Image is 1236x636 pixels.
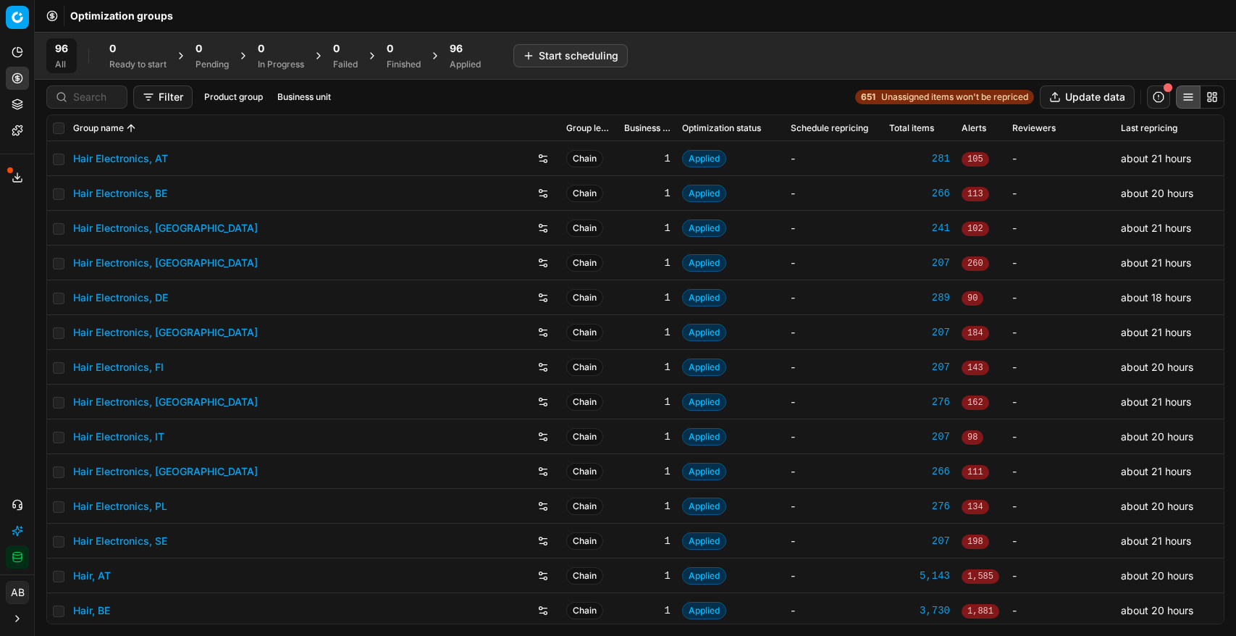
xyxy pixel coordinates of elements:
[889,499,950,514] a: 276
[624,534,670,548] div: 1
[124,121,138,135] button: Sorted by Group name ascending
[624,360,670,375] div: 1
[962,326,989,340] span: 184
[513,44,628,67] button: Start scheduling
[566,122,613,134] span: Group level
[7,582,28,603] span: AB
[881,91,1028,103] span: Unassigned items won't be repriced
[682,185,726,202] span: Applied
[73,603,110,618] a: Hair, BE
[566,602,603,619] span: Chain
[791,122,868,134] span: Schedule repricing
[889,464,950,479] a: 266
[566,254,603,272] span: Chain
[1006,141,1115,176] td: -
[682,393,726,411] span: Applied
[889,186,950,201] div: 266
[785,558,883,593] td: -
[1121,396,1191,408] span: about 21 hours
[1006,593,1115,628] td: -
[387,59,421,70] div: Finished
[785,246,883,280] td: -
[785,315,883,350] td: -
[889,569,950,583] a: 5,143
[73,360,164,375] a: Hair Electronics, FI
[624,499,670,514] div: 1
[682,254,726,272] span: Applied
[566,289,603,306] span: Chain
[785,524,883,558] td: -
[1006,280,1115,315] td: -
[682,219,726,237] span: Applied
[785,211,883,246] td: -
[73,464,258,479] a: Hair Electronics, [GEOGRAPHIC_DATA]
[785,489,883,524] td: -
[889,256,950,270] a: 207
[624,186,670,201] div: 1
[889,395,950,409] a: 276
[682,359,726,376] span: Applied
[1121,430,1193,443] span: about 20 hours
[785,176,883,211] td: -
[1006,350,1115,385] td: -
[387,41,393,56] span: 0
[889,221,950,235] div: 241
[73,221,258,235] a: Hair Electronics, [GEOGRAPHIC_DATA]
[624,395,670,409] div: 1
[682,428,726,445] span: Applied
[6,581,29,604] button: AB
[566,150,603,167] span: Chain
[785,419,883,454] td: -
[682,567,726,585] span: Applied
[133,85,193,109] button: Filter
[785,350,883,385] td: -
[624,256,670,270] div: 1
[1121,152,1191,164] span: about 21 hours
[785,593,883,628] td: -
[73,430,164,444] a: Hair Electronics, IT
[785,280,883,315] td: -
[624,603,670,618] div: 1
[962,291,983,306] span: 90
[70,9,173,23] span: Optimization groups
[1121,326,1191,338] span: about 21 hours
[624,464,670,479] div: 1
[889,430,950,444] div: 207
[1012,122,1056,134] span: Reviewers
[566,219,603,237] span: Chain
[785,141,883,176] td: -
[962,430,983,445] span: 98
[1006,558,1115,593] td: -
[962,569,999,584] span: 1,585
[889,360,950,375] a: 207
[624,569,670,583] div: 1
[962,500,989,514] span: 134
[1121,569,1193,582] span: about 20 hours
[889,534,950,548] a: 207
[73,569,111,583] a: Hair, AT
[73,325,258,340] a: Hair Electronics, [GEOGRAPHIC_DATA]
[1006,211,1115,246] td: -
[566,428,603,445] span: Chain
[682,324,726,341] span: Applied
[566,324,603,341] span: Chain
[1121,256,1191,269] span: about 21 hours
[73,395,258,409] a: Hair Electronics, [GEOGRAPHIC_DATA]
[962,465,989,480] span: 111
[333,41,340,56] span: 0
[682,289,726,306] span: Applied
[1121,122,1177,134] span: Last repricing
[785,454,883,489] td: -
[1121,465,1191,477] span: about 21 hours
[55,41,68,56] span: 96
[196,59,229,70] div: Pending
[1006,454,1115,489] td: -
[196,41,202,56] span: 0
[566,359,603,376] span: Chain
